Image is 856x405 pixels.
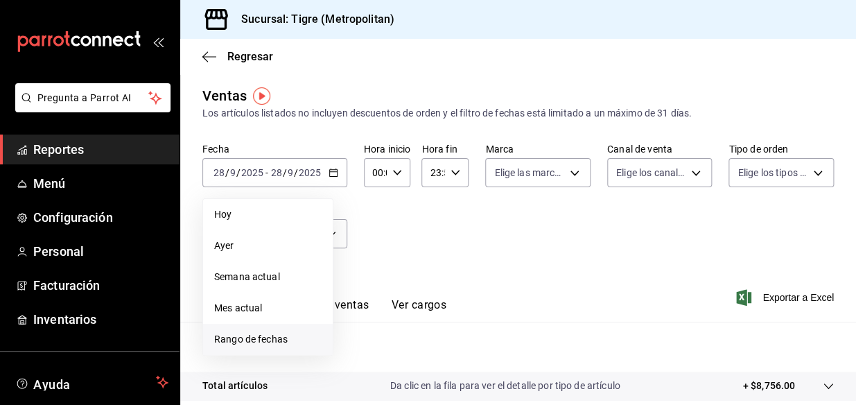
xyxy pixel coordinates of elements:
[616,166,687,180] span: Elige los canales de venta
[270,167,282,178] input: --
[202,338,834,355] p: Resumen
[202,379,268,393] p: Total artículos
[225,167,229,178] span: /
[229,167,236,178] input: --
[739,289,834,306] button: Exportar a Excel
[33,374,150,390] span: Ayuda
[287,167,294,178] input: --
[225,298,446,322] div: navigation tabs
[202,50,273,63] button: Regresar
[315,298,369,322] button: Ver ventas
[214,332,322,347] span: Rango de fechas
[737,166,808,180] span: Elige los tipos de orden
[728,144,834,154] label: Tipo de orden
[298,167,322,178] input: ----
[15,83,171,112] button: Pregunta a Parrot AI
[33,276,168,295] span: Facturación
[241,167,264,178] input: ----
[33,174,168,193] span: Menú
[294,167,298,178] span: /
[253,87,270,105] img: Tooltip marker
[10,101,171,115] a: Pregunta a Parrot AI
[202,144,347,154] label: Fecha
[33,242,168,261] span: Personal
[152,36,164,47] button: open_drawer_menu
[214,270,322,284] span: Semana actual
[421,144,469,154] label: Hora fin
[214,301,322,316] span: Mes actual
[494,166,565,180] span: Elige las marcas
[236,167,241,178] span: /
[227,50,273,63] span: Regresar
[33,140,168,159] span: Reportes
[607,144,713,154] label: Canal de venta
[282,167,286,178] span: /
[743,379,795,393] p: + $8,756.00
[213,167,225,178] input: --
[202,106,834,121] div: Los artículos listados no incluyen descuentos de orden y el filtro de fechas está limitado a un m...
[485,144,591,154] label: Marca
[214,239,322,253] span: Ayer
[392,298,447,322] button: Ver cargos
[364,144,411,154] label: Hora inicio
[202,85,247,106] div: Ventas
[33,310,168,329] span: Inventarios
[230,11,394,28] h3: Sucursal: Tigre (Metropolitan)
[33,208,168,227] span: Configuración
[390,379,620,393] p: Da clic en la fila para ver el detalle por tipo de artículo
[265,167,268,178] span: -
[37,91,149,105] span: Pregunta a Parrot AI
[214,207,322,222] span: Hoy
